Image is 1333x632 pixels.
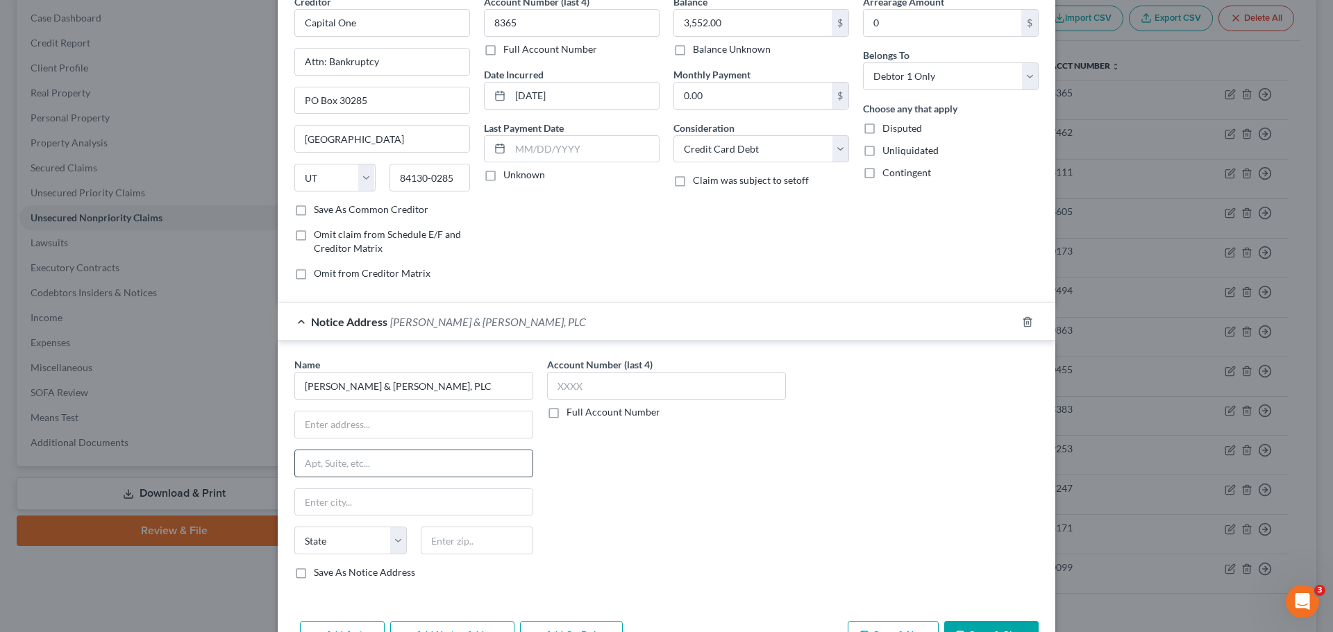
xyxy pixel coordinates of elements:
span: Belongs To [863,49,909,61]
span: Omit claim from Schedule E/F and Creditor Matrix [314,228,461,254]
label: Last Payment Date [484,121,564,135]
input: Search by name... [294,372,533,400]
input: Apt, Suite, etc... [295,87,469,114]
label: Account Number (last 4) [547,357,653,372]
span: Name [294,359,320,370]
label: Save As Common Creditor [314,203,428,216]
input: 0.00 [674,83,832,109]
input: 0.00 [864,10,1021,36]
span: 3 [1314,585,1325,596]
span: Disputed [882,122,922,134]
label: Consideration [673,121,735,135]
span: Notice Address [311,315,387,328]
label: Unknown [503,168,545,182]
label: Full Account Number [567,405,660,419]
input: Apt, Suite, etc... [295,450,533,477]
label: Full Account Number [503,42,597,56]
input: MM/DD/YYYY [510,83,659,109]
input: XXXX [484,9,660,37]
input: Search creditor by name... [294,9,470,37]
span: Claim was subject to setoff [693,174,809,186]
label: Balance Unknown [693,42,771,56]
span: Contingent [882,166,931,178]
input: 0.00 [674,10,832,36]
div: $ [1021,10,1038,36]
input: Enter city... [295,126,469,152]
input: Enter address... [295,411,533,438]
input: Enter zip... [389,164,471,191]
iframe: Intercom live chat [1286,585,1319,618]
span: [PERSON_NAME] & [PERSON_NAME], PLC [390,315,586,328]
input: Enter city... [295,489,533,515]
label: Save As Notice Address [314,565,415,579]
div: $ [832,83,848,109]
div: $ [832,10,848,36]
span: Unliquidated [882,144,939,156]
label: Choose any that apply [863,101,957,116]
label: Monthly Payment [673,67,751,82]
input: Enter address... [295,49,469,75]
input: Enter zip.. [421,527,533,554]
input: XXXX [547,372,786,400]
label: Date Incurred [484,67,544,82]
input: MM/DD/YYYY [510,136,659,162]
span: Omit from Creditor Matrix [314,267,430,279]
